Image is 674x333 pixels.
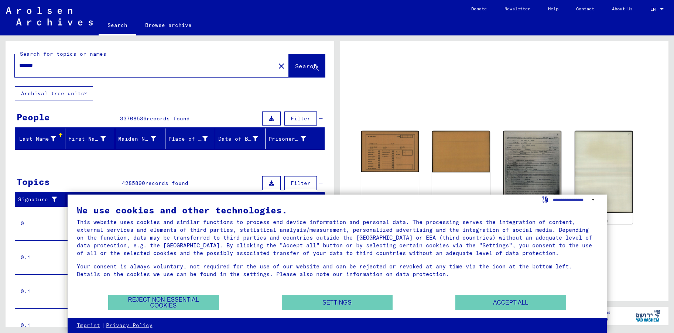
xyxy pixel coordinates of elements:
div: Last Name [18,135,56,143]
button: Search [289,54,325,77]
img: Arolsen_neg.svg [6,7,93,25]
div: Place of Birth [168,135,208,143]
div: Place of Birth [168,133,217,145]
div: Signature [18,196,60,203]
div: This website uses cookies and similar functions to process end device information and personal da... [77,218,598,257]
div: Title [69,194,318,206]
span: records found [147,115,190,122]
div: First Name [68,135,106,143]
div: We use cookies and other technologies. [77,206,598,214]
span: Filter [291,115,311,122]
div: Last Name [18,133,65,145]
td: 0 [15,206,66,240]
button: Archival tree units [15,86,93,100]
div: Your consent is always voluntary, not required for the use of our website and can be rejected or ... [77,262,598,278]
span: records found [145,180,188,186]
td: 0.1 [15,240,66,274]
div: Signature [18,194,68,206]
mat-label: Search for topics or names [20,51,106,57]
button: Clear [274,58,289,73]
img: 002.jpg [575,131,633,213]
div: Prisoner # [268,135,306,143]
a: Privacy Policy [106,322,153,329]
mat-header-cell: Date of Birth [215,128,266,149]
button: Settings [282,295,393,310]
div: Date of Birth [218,135,258,143]
a: Search [99,16,136,35]
div: Maiden Name [118,135,156,143]
a: Browse archive [136,16,201,34]
span: EN [650,7,658,12]
button: Reject non-essential cookies [108,295,219,310]
mat-header-cell: Last Name [15,128,65,149]
span: Filter [291,180,311,186]
td: 0.1 [15,274,66,308]
img: yv_logo.png [634,306,662,325]
mat-header-cell: Maiden Name [115,128,165,149]
button: Filter [284,111,317,126]
img: 001.jpg [503,131,561,212]
span: Search [295,62,317,70]
mat-header-cell: Prisoner # [266,128,324,149]
span: 33708586 [120,115,147,122]
span: 4285890 [122,180,145,186]
div: People [17,110,50,124]
div: Maiden Name [118,133,165,145]
div: First Name [68,133,115,145]
div: Topics [17,175,50,188]
mat-header-cell: First Name [65,128,116,149]
img: 002.jpg [432,131,490,172]
div: Date of Birth [218,133,267,145]
button: Accept all [455,295,566,310]
a: Imprint [77,322,100,329]
button: Filter [284,176,317,190]
img: 001.jpg [361,131,419,172]
mat-icon: close [277,62,286,71]
mat-header-cell: Place of Birth [165,128,216,149]
div: Prisoner # [268,133,315,145]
